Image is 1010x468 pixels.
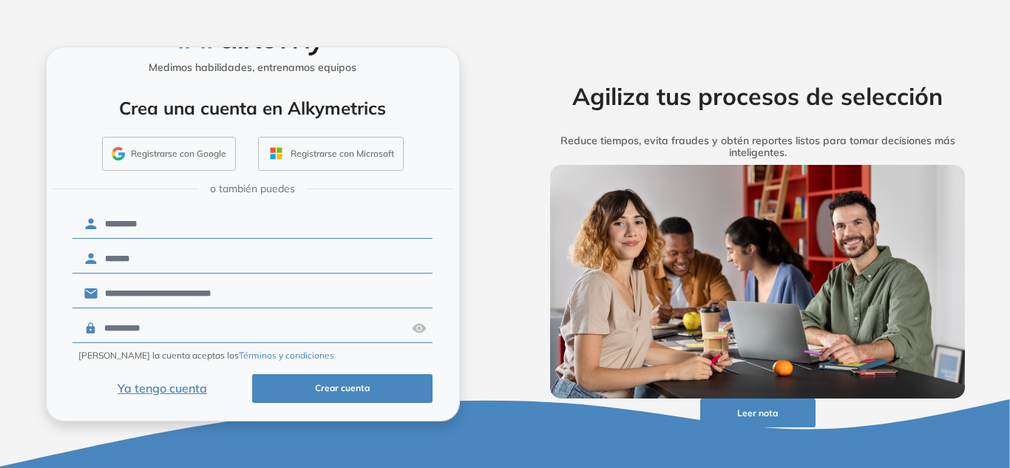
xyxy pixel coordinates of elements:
button: Registrarse con Microsoft [258,137,404,171]
button: Crear cuenta [252,374,433,403]
img: GMAIL_ICON [112,147,125,160]
button: Leer nota [700,399,816,427]
iframe: Chat Widget [744,296,1010,468]
img: asd [412,314,427,342]
button: Registrarse con Google [102,137,236,171]
span: o también puedes [210,181,295,197]
h2: Agiliza tus procesos de selección [527,82,989,110]
img: OUTLOOK_ICON [268,145,285,162]
div: Widget de chat [744,296,1010,468]
h5: Medimos habilidades, entrenamos equipos [52,61,453,74]
button: Ya tengo cuenta [72,374,253,403]
button: Términos y condiciones [239,349,334,362]
h5: Reduce tiempos, evita fraudes y obtén reportes listos para tomar decisiones más inteligentes. [527,135,989,160]
span: [PERSON_NAME] la cuenta aceptas los [78,349,334,362]
h4: Crea una cuenta en Alkymetrics [66,98,440,119]
img: img-more-info [550,165,966,399]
